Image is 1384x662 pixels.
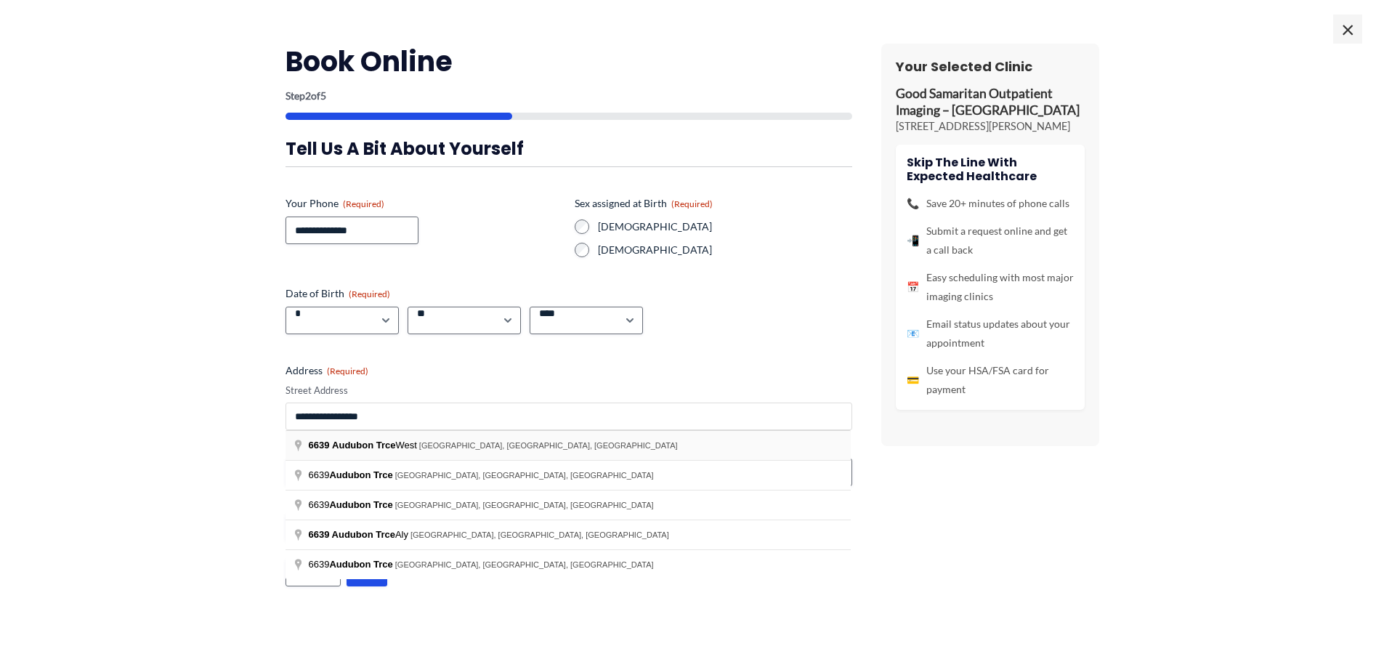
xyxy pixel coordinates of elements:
[309,559,395,570] span: 6639
[349,288,390,299] span: (Required)
[907,222,1074,259] li: Submit a request online and get a call back
[309,529,411,540] span: Aly
[286,384,852,397] label: Street Address
[395,560,654,569] span: [GEOGRAPHIC_DATA], [GEOGRAPHIC_DATA], [GEOGRAPHIC_DATA]
[907,371,919,389] span: 💳
[907,361,1074,399] li: Use your HSA/FSA card for payment
[286,44,852,79] h2: Book Online
[343,198,384,209] span: (Required)
[671,198,713,209] span: (Required)
[395,501,654,509] span: [GEOGRAPHIC_DATA], [GEOGRAPHIC_DATA], [GEOGRAPHIC_DATA]
[907,194,1074,213] li: Save 20+ minutes of phone calls
[907,315,1074,352] li: Email status updates about your appointment
[419,441,678,450] span: [GEOGRAPHIC_DATA], [GEOGRAPHIC_DATA], [GEOGRAPHIC_DATA]
[305,89,311,102] span: 2
[309,440,419,451] span: West
[286,137,852,160] h3: Tell us a bit about yourself
[907,278,919,296] span: 📅
[332,440,395,451] span: Audubon Trce
[309,469,395,480] span: 6639
[329,469,392,480] span: Audubon Trce
[410,530,669,539] span: [GEOGRAPHIC_DATA], [GEOGRAPHIC_DATA], [GEOGRAPHIC_DATA]
[286,286,390,301] legend: Date of Birth
[907,268,1074,306] li: Easy scheduling with most major imaging clinics
[907,231,919,250] span: 📲
[286,91,852,101] p: Step of
[907,156,1074,183] h4: Skip the line with Expected Healthcare
[907,324,919,343] span: 📧
[896,58,1085,75] h3: Your Selected Clinic
[896,119,1085,134] p: [STREET_ADDRESS][PERSON_NAME]
[896,86,1085,119] p: Good Samaritan Outpatient Imaging – [GEOGRAPHIC_DATA]
[309,499,395,510] span: 6639
[598,219,852,234] label: [DEMOGRAPHIC_DATA]
[309,529,395,540] span: 6639 Audubon Trce
[1333,15,1362,44] span: ×
[395,471,654,480] span: [GEOGRAPHIC_DATA], [GEOGRAPHIC_DATA], [GEOGRAPHIC_DATA]
[286,363,368,378] legend: Address
[286,196,563,211] label: Your Phone
[598,243,852,257] label: [DEMOGRAPHIC_DATA]
[327,366,368,376] span: (Required)
[320,89,326,102] span: 5
[329,559,392,570] span: Audubon Trce
[907,194,919,213] span: 📞
[329,499,392,510] span: Audubon Trce
[309,440,330,451] span: 6639
[575,196,713,211] legend: Sex assigned at Birth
